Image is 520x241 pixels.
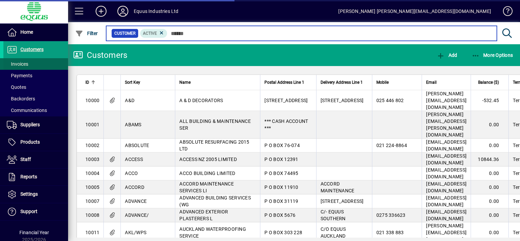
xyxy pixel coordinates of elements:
[472,52,513,58] span: More Options
[125,143,149,148] span: ABSOLUTE
[3,203,68,220] a: Support
[426,112,467,138] span: [PERSON_NAME][EMAIL_ADDRESS][PERSON_NAME][DOMAIN_NAME]
[321,98,364,103] span: [STREET_ADDRESS]
[179,157,237,162] span: ACCESS NZ 2005 LIMITED
[471,139,508,152] td: 0.00
[179,171,235,176] span: ACCO BUILDING LIMITED
[264,212,295,218] span: P O BOX 5676
[426,79,467,86] div: Email
[179,79,256,86] div: Name
[264,171,298,176] span: P O BOX 74495
[471,90,508,111] td: -532.45
[179,98,223,103] span: A & D DECORATORS
[90,5,112,17] button: Add
[179,79,191,86] span: Name
[264,198,298,204] span: P O BOX 31119
[437,52,457,58] span: Add
[125,212,149,218] span: ADVANCE/
[321,198,364,204] span: [STREET_ADDRESS]
[264,157,298,162] span: P O BOX 12391
[74,27,100,39] button: Filter
[376,98,404,103] span: 025 446 802
[3,93,68,105] a: Backorders
[478,79,499,86] span: Balance ($)
[3,81,68,93] a: Quotes
[3,116,68,133] a: Suppliers
[338,6,491,17] div: [PERSON_NAME] [PERSON_NAME][EMAIL_ADDRESS][DOMAIN_NAME]
[20,157,31,162] span: Staff
[20,209,37,214] span: Support
[179,181,234,193] span: ACCORD MAINTENANCE SERVICES LI
[3,70,68,81] a: Payments
[471,194,508,208] td: 0.00
[85,122,99,127] span: 10001
[264,230,302,235] span: P O BOX 303 228
[264,79,304,86] span: Postal Address Line 1
[20,29,33,35] span: Home
[376,143,407,148] span: 021 224-8864
[376,79,389,86] span: Mobile
[20,174,37,179] span: Reports
[435,49,459,61] button: Add
[471,208,508,222] td: 0.00
[125,171,138,176] span: ACCO
[321,181,355,193] span: ACCORD MAINTENANCE
[85,143,99,148] span: 10002
[179,139,249,151] span: ABSOLUTE RESURFACING 2015 LTD
[85,198,99,204] span: 10007
[426,209,467,221] span: [EMAIL_ADDRESS][DOMAIN_NAME]
[264,184,298,190] span: P O BOX 11910
[19,230,49,235] span: Financial Year
[470,49,515,61] button: More Options
[426,139,467,151] span: [EMAIL_ADDRESS][DOMAIN_NAME]
[471,111,508,139] td: 0.00
[20,122,40,127] span: Suppliers
[471,180,508,194] td: 0.00
[376,79,418,86] div: Mobile
[125,184,144,190] span: ACCORD
[3,168,68,186] a: Reports
[426,195,467,207] span: [EMAIL_ADDRESS][DOMAIN_NAME]
[471,152,508,166] td: 10844.36
[7,96,35,101] span: Backorders
[85,230,99,235] span: 10011
[179,118,251,131] span: ALL BUILDING & MAINTENANCE SER
[376,212,406,218] span: 0275 336623
[321,79,363,86] span: Delivery Address Line 1
[125,230,146,235] span: AKL/WPS
[3,151,68,168] a: Staff
[321,209,346,221] span: C/- EQUUS SOUTHERN
[85,79,99,86] div: ID
[85,171,99,176] span: 10004
[73,50,127,61] div: Customers
[7,61,28,67] span: Invoices
[125,122,141,127] span: ABAMS
[179,209,228,221] span: ADVANCED EXTERIOR PLASTERERS L
[321,226,346,239] span: C/O EQUUS AUCKLAND
[85,157,99,162] span: 10003
[426,153,467,165] span: [EMAIL_ADDRESS][DOMAIN_NAME]
[475,79,505,86] div: Balance ($)
[264,143,300,148] span: P O BOX 76-074
[426,181,467,193] span: [EMAIL_ADDRESS][DOMAIN_NAME]
[125,198,147,204] span: ADVANCE
[426,91,467,110] span: [PERSON_NAME][EMAIL_ADDRESS][DOMAIN_NAME]
[75,31,98,36] span: Filter
[20,47,44,52] span: Customers
[134,6,179,17] div: Equus Industries Ltd
[20,139,40,145] span: Products
[471,166,508,180] td: 0.00
[85,184,99,190] span: 10005
[3,58,68,70] a: Invoices
[125,79,140,86] span: Sort Key
[143,31,157,36] span: Active
[85,79,89,86] span: ID
[140,29,167,38] mat-chip: Activation Status: Active
[112,5,134,17] button: Profile
[85,98,99,103] span: 10000
[3,24,68,41] a: Home
[125,98,134,103] span: A&D
[426,167,467,179] span: [EMAIL_ADDRESS][DOMAIN_NAME]
[7,73,32,78] span: Payments
[426,79,437,86] span: Email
